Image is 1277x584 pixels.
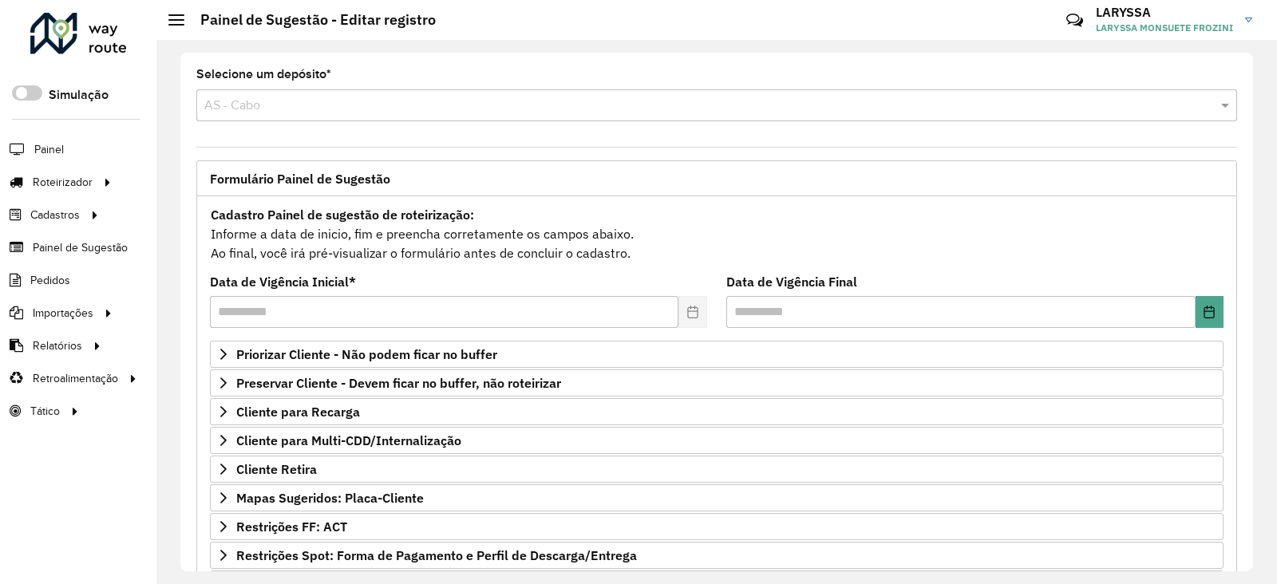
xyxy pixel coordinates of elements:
a: Cliente Retira [210,456,1224,483]
a: Cliente para Multi-CDD/Internalização [210,427,1224,454]
span: Formulário Painel de Sugestão [210,172,390,185]
a: Cliente para Recarga [210,398,1224,425]
a: Mapas Sugeridos: Placa-Cliente [210,484,1224,511]
label: Data de Vigência Inicial [210,272,356,291]
span: Pedidos [30,272,70,289]
span: Tático [30,403,60,420]
span: Importações [33,305,93,322]
span: Cliente Retira [236,463,317,475]
span: Restrições FF: ACT [236,520,347,533]
a: Restrições FF: ACT [210,513,1224,540]
span: Painel [34,141,64,158]
span: Retroalimentação [33,370,118,387]
span: Relatórios [33,337,82,354]
h2: Painel de Sugestão - Editar registro [184,11,436,29]
button: Choose Date [1196,296,1224,328]
span: Mapas Sugeridos: Placa-Cliente [236,491,424,504]
label: Simulação [49,85,109,105]
div: Informe a data de inicio, fim e preencha corretamente os campos abaixo. Ao final, você irá pré-vi... [210,204,1224,263]
span: Restrições Spot: Forma de Pagamento e Perfil de Descarga/Entrega [236,549,637,562]
a: Priorizar Cliente - Não podem ficar no buffer [210,341,1224,368]
label: Selecione um depósito [196,65,331,84]
span: LARYSSA MONSUETE FROZINI [1096,21,1233,35]
span: Roteirizador [33,174,93,191]
a: Restrições Spot: Forma de Pagamento e Perfil de Descarga/Entrega [210,542,1224,569]
span: Painel de Sugestão [33,239,128,256]
h3: LARYSSA [1096,5,1233,20]
span: Preservar Cliente - Devem ficar no buffer, não roteirizar [236,377,561,389]
strong: Cadastro Painel de sugestão de roteirização: [211,207,474,223]
a: Contato Rápido [1058,3,1092,37]
a: Preservar Cliente - Devem ficar no buffer, não roteirizar [210,369,1224,397]
label: Data de Vigência Final [726,272,857,291]
span: Cliente para Multi-CDD/Internalização [236,434,461,447]
span: Cadastros [30,207,80,223]
span: Priorizar Cliente - Não podem ficar no buffer [236,348,497,361]
span: Cliente para Recarga [236,405,360,418]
